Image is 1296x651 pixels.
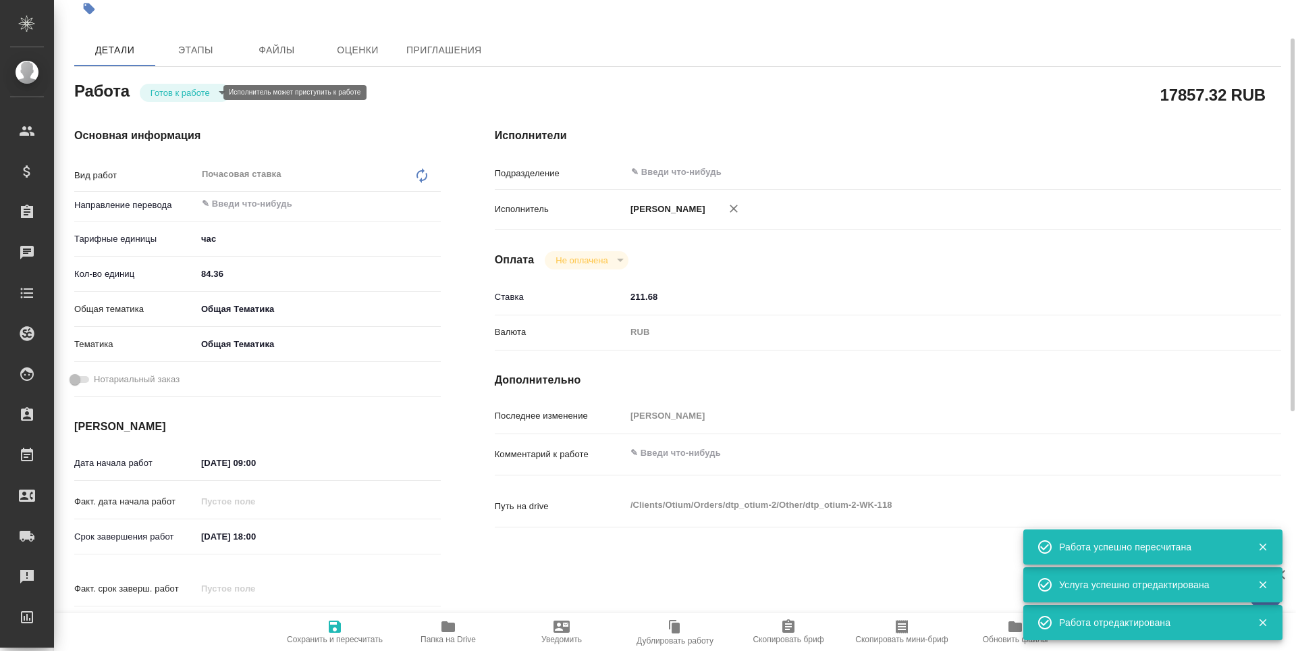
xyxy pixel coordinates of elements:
[545,251,628,269] div: Готов к работе
[495,372,1281,388] h4: Дополнительно
[626,287,1216,307] input: ✎ Введи что-нибудь
[74,199,196,212] p: Направление перевода
[1249,617,1276,629] button: Закрыть
[732,613,845,651] button: Скопировать бриф
[140,84,230,102] div: Готов к работе
[1249,579,1276,591] button: Закрыть
[433,203,436,205] button: Open
[626,203,705,216] p: [PERSON_NAME]
[196,453,315,473] input: ✎ Введи что-нибудь
[495,448,626,461] p: Комментарий к работе
[855,635,948,644] span: Скопировать мини-бриф
[74,338,196,351] p: Тематика
[495,325,626,339] p: Валюта
[74,267,196,281] p: Кол-во единиц
[278,613,391,651] button: Сохранить и пересчитать
[1249,541,1276,553] button: Закрыть
[325,42,390,59] span: Оценки
[146,87,214,99] button: Готов к работе
[1208,171,1211,174] button: Open
[196,333,441,356] div: Общая Тематика
[541,635,582,644] span: Уведомить
[1059,540,1237,554] div: Работа успешно пересчитана
[495,167,626,180] p: Подразделение
[495,252,535,268] h4: Оплата
[196,527,315,546] input: ✎ Введи что-нибудь
[196,298,441,321] div: Общая Тематика
[495,290,626,304] p: Ставка
[163,42,228,59] span: Этапы
[74,582,196,596] p: Факт. срок заверш. работ
[196,228,441,251] div: час
[74,232,196,246] p: Тарифные единицы
[626,494,1216,517] textarea: /Clients/Оtium/Orders/dtp_otium-2/Other/dtp_otium-2-WK-118
[244,42,309,59] span: Файлы
[94,373,180,386] span: Нотариальный заказ
[495,409,626,423] p: Последнее изменение
[630,164,1166,180] input: ✎ Введи что-нибудь
[74,530,196,544] p: Срок завершения работ
[74,169,196,182] p: Вид работ
[421,635,476,644] span: Папка на Drive
[287,635,383,644] span: Сохранить и пересчитать
[74,128,441,144] h4: Основная информация
[74,419,441,435] h4: [PERSON_NAME]
[495,203,626,216] p: Исполнитель
[406,42,482,59] span: Приглашения
[505,613,618,651] button: Уведомить
[618,613,732,651] button: Дублировать работу
[626,321,1216,344] div: RUB
[495,500,626,513] p: Путь на drive
[845,613,959,651] button: Скопировать мини-бриф
[983,635,1048,644] span: Обновить файлы
[959,613,1072,651] button: Обновить файлы
[200,196,391,212] input: ✎ Введи что-нибудь
[551,255,612,266] button: Не оплачена
[196,492,315,511] input: Пустое поле
[391,613,505,651] button: Папка на Drive
[196,579,315,598] input: Пустое поле
[1059,578,1237,592] div: Услуга успешно отредактирована
[753,635,823,644] span: Скопировать бриф
[82,42,147,59] span: Детали
[1059,616,1237,629] div: Работа отредактирована
[74,457,196,470] p: Дата начала работ
[637,636,713,646] span: Дублировать работу
[74,303,196,316] p: Общая тематика
[74,78,130,102] h2: Работа
[74,495,196,509] p: Факт. дата начала работ
[495,128,1281,144] h4: Исполнители
[626,406,1216,425] input: Пустое поле
[1160,83,1266,106] h2: 17857.32 RUB
[196,264,441,284] input: ✎ Введи что-нибудь
[719,194,749,224] button: Удалить исполнителя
